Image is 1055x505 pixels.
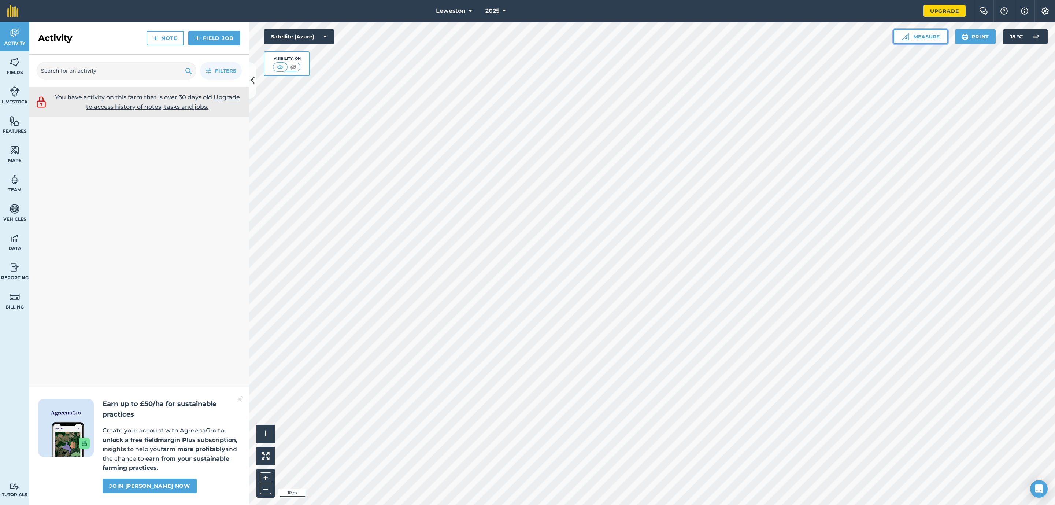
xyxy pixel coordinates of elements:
[161,446,225,453] strong: farm more profitably
[256,425,275,443] button: i
[103,436,236,443] strong: unlock a free fieldmargin Plus subscription
[37,62,196,80] input: Search for an activity
[103,479,196,493] a: Join [PERSON_NAME] now
[153,34,158,43] img: svg+xml;base64,PHN2ZyB4bWxucz0iaHR0cDovL3d3dy53My5vcmcvMjAwMC9zdmciIHdpZHRoPSIxNCIgaGVpZ2h0PSIyNC...
[902,33,909,40] img: Ruler icon
[923,5,966,17] a: Upgrade
[955,29,996,44] button: Print
[10,291,20,302] img: svg+xml;base64,PD94bWwgdmVyc2lvbj0iMS4wIiBlbmNvZGluZz0idXRmLTgiPz4KPCEtLSBHZW5lcmF0b3I6IEFkb2JlIE...
[10,86,20,97] img: svg+xml;base64,PD94bWwgdmVyc2lvbj0iMS4wIiBlbmNvZGluZz0idXRmLTgiPz4KPCEtLSBHZW5lcmF0b3I6IEFkb2JlIE...
[51,93,244,111] p: You have activity on this farm that is over 30 days old.
[147,31,184,45] a: Note
[35,95,48,109] img: svg+xml;base64,PD94bWwgdmVyc2lvbj0iMS4wIiBlbmNvZGluZz0idXRmLTgiPz4KPCEtLSBHZW5lcmF0b3I6IEFkb2JlIE...
[436,7,466,15] span: Leweston
[262,452,270,460] img: Four arrows, one pointing top left, one top right, one bottom right and the last bottom left
[1003,29,1048,44] button: 18 °C
[273,56,301,62] div: Visibility: On
[195,34,200,43] img: svg+xml;base64,PHN2ZyB4bWxucz0iaHR0cDovL3d3dy53My5vcmcvMjAwMC9zdmciIHdpZHRoPSIxNCIgaGVpZ2h0PSIyNC...
[10,203,20,214] img: svg+xml;base64,PD94bWwgdmVyc2lvbj0iMS4wIiBlbmNvZGluZz0idXRmLTgiPz4KPCEtLSBHZW5lcmF0b3I6IEFkb2JlIE...
[264,429,267,438] span: i
[289,63,298,71] img: svg+xml;base64,PHN2ZyB4bWxucz0iaHR0cDovL3d3dy53My5vcmcvMjAwMC9zdmciIHdpZHRoPSI1MCIgaGVpZ2h0PSI0MC...
[962,32,969,41] img: svg+xml;base64,PHN2ZyB4bWxucz0iaHR0cDovL3d3dy53My5vcmcvMjAwMC9zdmciIHdpZHRoPSIxOSIgaGVpZ2h0PSIyNC...
[38,32,72,44] h2: Activity
[86,94,240,110] a: Upgrade to access history of notes, tasks and jobs.
[200,62,242,80] button: Filters
[185,66,192,75] img: svg+xml;base64,PHN2ZyB4bWxucz0iaHR0cDovL3d3dy53My5vcmcvMjAwMC9zdmciIHdpZHRoPSIxOSIgaGVpZ2h0PSIyNC...
[1030,480,1048,498] div: Open Intercom Messenger
[10,174,20,185] img: svg+xml;base64,PD94bWwgdmVyc2lvbj0iMS4wIiBlbmNvZGluZz0idXRmLTgiPz4KPCEtLSBHZW5lcmF0b3I6IEFkb2JlIE...
[103,399,240,420] h2: Earn up to £50/ha for sustainable practices
[260,472,271,483] button: +
[893,29,948,44] button: Measure
[1029,29,1043,44] img: svg+xml;base64,PD94bWwgdmVyc2lvbj0iMS4wIiBlbmNvZGluZz0idXRmLTgiPz4KPCEtLSBHZW5lcmF0b3I6IEFkb2JlIE...
[52,422,90,457] img: Screenshot of the Gro app
[10,483,20,490] img: svg+xml;base64,PD94bWwgdmVyc2lvbj0iMS4wIiBlbmNvZGluZz0idXRmLTgiPz4KPCEtLSBHZW5lcmF0b3I6IEFkb2JlIE...
[260,483,271,494] button: –
[1000,7,1008,15] img: A question mark icon
[10,145,20,156] img: svg+xml;base64,PHN2ZyB4bWxucz0iaHR0cDovL3d3dy53My5vcmcvMjAwMC9zdmciIHdpZHRoPSI1NiIgaGVpZ2h0PSI2MC...
[10,233,20,244] img: svg+xml;base64,PD94bWwgdmVyc2lvbj0iMS4wIiBlbmNvZGluZz0idXRmLTgiPz4KPCEtLSBHZW5lcmF0b3I6IEFkb2JlIE...
[485,7,499,15] span: 2025
[10,115,20,126] img: svg+xml;base64,PHN2ZyB4bWxucz0iaHR0cDovL3d3dy53My5vcmcvMjAwMC9zdmciIHdpZHRoPSI1NiIgaGVpZ2h0PSI2MC...
[10,262,20,273] img: svg+xml;base64,PD94bWwgdmVyc2lvbj0iMS4wIiBlbmNvZGluZz0idXRmLTgiPz4KPCEtLSBHZW5lcmF0b3I6IEFkb2JlIE...
[1021,7,1028,15] img: svg+xml;base64,PHN2ZyB4bWxucz0iaHR0cDovL3d3dy53My5vcmcvMjAwMC9zdmciIHdpZHRoPSIxNyIgaGVpZ2h0PSIxNy...
[237,395,242,403] img: svg+xml;base64,PHN2ZyB4bWxucz0iaHR0cDovL3d3dy53My5vcmcvMjAwMC9zdmciIHdpZHRoPSIyMiIgaGVpZ2h0PSIzMC...
[10,27,20,38] img: svg+xml;base64,PD94bWwgdmVyc2lvbj0iMS4wIiBlbmNvZGluZz0idXRmLTgiPz4KPCEtLSBHZW5lcmF0b3I6IEFkb2JlIE...
[103,455,229,472] strong: earn from your sustainable farming practices
[979,7,988,15] img: Two speech bubbles overlapping with the left bubble in the forefront
[215,67,236,75] span: Filters
[103,426,240,473] p: Create your account with AgreenaGro to , insights to help you and the chance to .
[264,29,334,44] button: Satellite (Azure)
[275,63,285,71] img: svg+xml;base64,PHN2ZyB4bWxucz0iaHR0cDovL3d3dy53My5vcmcvMjAwMC9zdmciIHdpZHRoPSI1MCIgaGVpZ2h0PSI0MC...
[1010,29,1023,44] span: 18 ° C
[7,5,18,17] img: fieldmargin Logo
[10,57,20,68] img: svg+xml;base64,PHN2ZyB4bWxucz0iaHR0cDovL3d3dy53My5vcmcvMjAwMC9zdmciIHdpZHRoPSI1NiIgaGVpZ2h0PSI2MC...
[1041,7,1050,15] img: A cog icon
[188,31,240,45] a: Field Job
